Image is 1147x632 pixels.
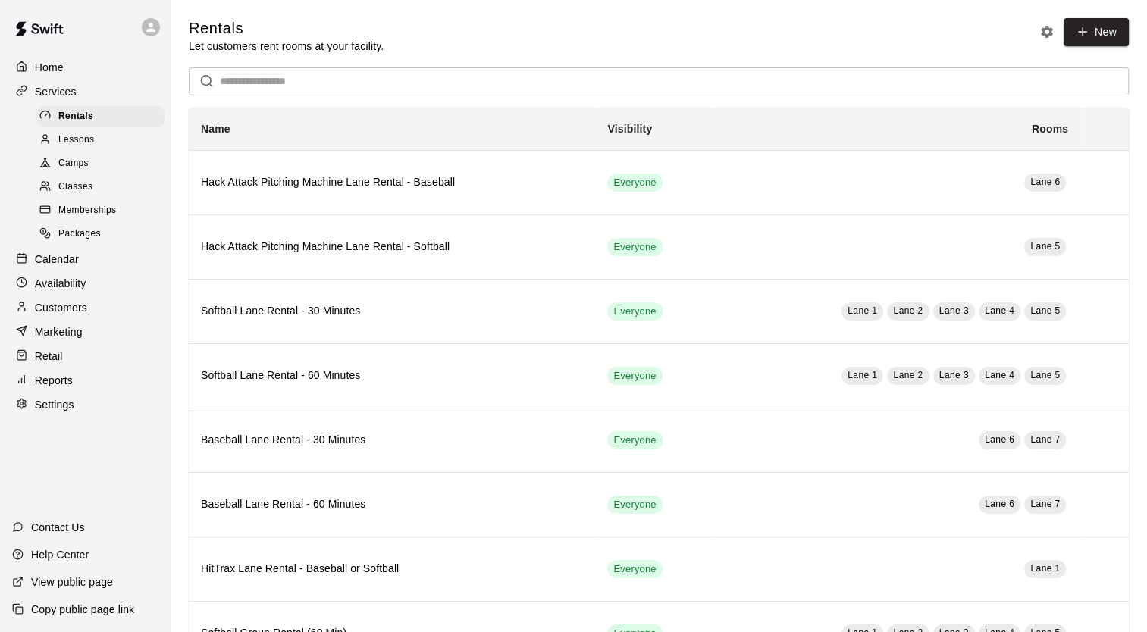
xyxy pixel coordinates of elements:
a: Lessons [36,128,171,152]
a: Home [12,56,158,79]
p: View public page [31,574,113,590]
div: This service is visible to all of your customers [607,302,662,321]
a: Calendar [12,248,158,271]
span: Lane 2 [893,305,923,316]
p: Help Center [31,547,89,562]
span: Lane 7 [1030,499,1060,509]
a: Reports [12,369,158,392]
div: This service is visible to all of your customers [607,367,662,385]
span: Lane 6 [985,434,1014,445]
span: Camps [58,156,89,171]
b: Name [201,123,230,135]
span: Everyone [607,305,662,319]
div: Camps [36,153,165,174]
span: Lane 5 [1030,241,1060,252]
h6: Hack Attack Pitching Machine Lane Rental - Baseball [201,174,583,191]
p: Services [35,84,77,99]
h6: Baseball Lane Rental - 60 Minutes [201,496,583,513]
span: Lane 6 [985,499,1014,509]
p: Retail [35,349,63,364]
p: Copy public page link [31,602,134,617]
h5: Rentals [189,18,384,39]
a: Settings [12,393,158,416]
div: Rentals [36,106,165,127]
span: Everyone [607,369,662,383]
span: Memberships [58,203,116,218]
div: This service is visible to all of your customers [607,174,662,192]
button: Rental settings [1036,20,1058,43]
a: New [1064,18,1129,46]
h6: HitTrax Lane Rental - Baseball or Softball [201,561,583,577]
span: Lane 4 [985,305,1014,316]
span: Lane 5 [1030,370,1060,380]
span: Lane 6 [1030,177,1060,187]
div: This service is visible to all of your customers [607,560,662,578]
p: Settings [35,397,74,412]
p: Home [35,60,64,75]
h6: Baseball Lane Rental - 30 Minutes [201,432,583,449]
span: Lane 1 [848,305,877,316]
p: Availability [35,276,86,291]
a: Camps [36,152,171,176]
span: Lessons [58,133,95,148]
a: Rentals [36,105,171,128]
span: Classes [58,180,92,195]
span: Lane 7 [1030,434,1060,445]
div: This service is visible to all of your customers [607,238,662,256]
p: Marketing [35,324,83,339]
span: Everyone [607,176,662,190]
a: Retail [12,345,158,368]
p: Let customers rent rooms at your facility. [189,39,384,54]
div: This service is visible to all of your customers [607,431,662,449]
span: Lane 1 [1030,563,1060,574]
h6: Softball Lane Rental - 60 Minutes [201,368,583,384]
span: Lane 3 [939,305,969,316]
b: Visibility [607,123,652,135]
span: Lane 5 [1030,305,1060,316]
p: Reports [35,373,73,388]
p: Contact Us [31,520,85,535]
a: Packages [36,223,171,246]
span: Everyone [607,433,662,448]
div: Classes [36,177,165,198]
div: Lessons [36,130,165,151]
span: Lane 2 [893,370,923,380]
p: Customers [35,300,87,315]
a: Classes [36,176,171,199]
span: Lane 3 [939,370,969,380]
span: Rentals [58,109,93,124]
span: Packages [58,227,101,242]
span: Everyone [607,498,662,512]
a: Customers [12,296,158,319]
div: Packages [36,224,165,245]
span: Everyone [607,562,662,577]
p: Calendar [35,252,79,267]
a: Services [12,80,158,103]
div: This service is visible to all of your customers [607,496,662,514]
span: Lane 4 [985,370,1014,380]
h6: Hack Attack Pitching Machine Lane Rental - Softball [201,239,583,255]
span: Lane 1 [848,370,877,380]
b: Rooms [1032,123,1068,135]
a: Memberships [36,199,171,223]
a: Marketing [12,321,158,343]
span: Everyone [607,240,662,255]
h6: Softball Lane Rental - 30 Minutes [201,303,583,320]
div: Memberships [36,200,165,221]
a: Availability [12,272,158,295]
